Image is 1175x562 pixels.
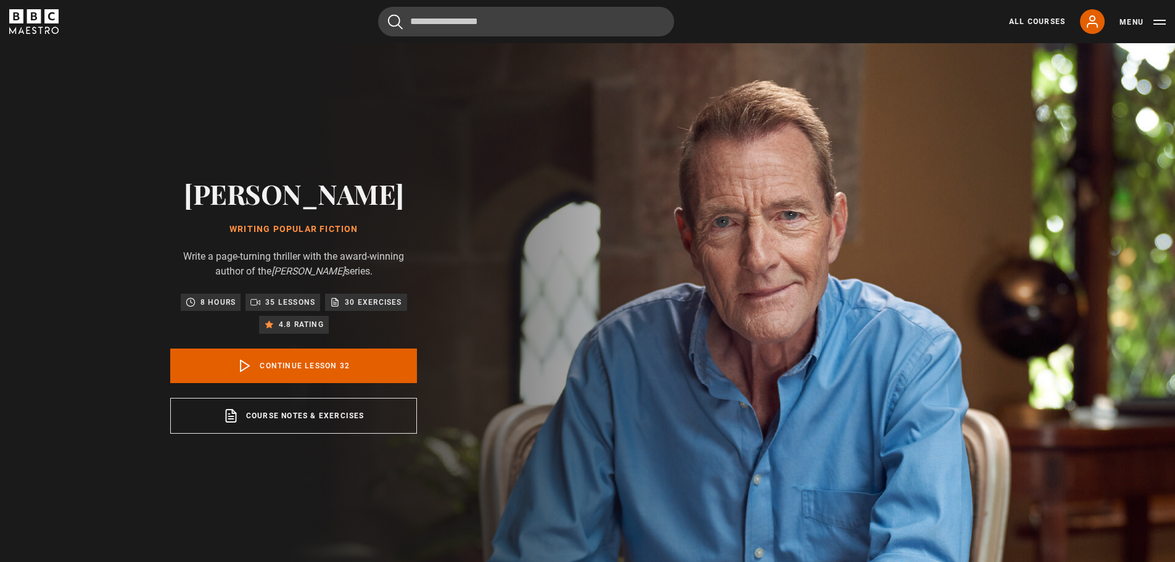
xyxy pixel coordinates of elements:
a: All Courses [1009,16,1065,27]
p: 8 hours [200,296,236,308]
h1: Writing Popular Fiction [170,225,417,234]
svg: BBC Maestro [9,9,59,34]
button: Submit the search query [388,14,403,30]
p: 4.8 rating [279,318,324,331]
p: 35 lessons [265,296,315,308]
i: [PERSON_NAME] [271,265,345,277]
button: Toggle navigation [1119,16,1166,28]
p: Write a page-turning thriller with the award-winning author of the series. [170,249,417,279]
a: Course notes & exercises [170,398,417,434]
input: Search [378,7,674,36]
a: Continue lesson 32 [170,349,417,383]
h2: [PERSON_NAME] [170,178,417,209]
p: 30 exercises [345,296,402,308]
